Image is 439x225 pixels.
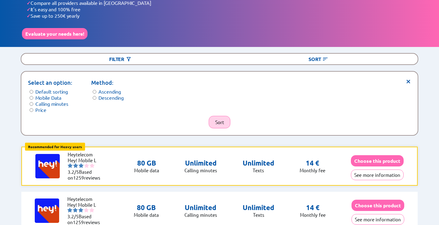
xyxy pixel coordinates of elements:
p: 80 GB [134,203,159,212]
li: Hey! Mobile L [67,202,104,208]
img: starnr3 [79,163,84,168]
button: See more information [351,170,404,180]
img: Logo of Heytelecom [35,198,59,223]
p: Unlimited [243,159,274,167]
label: Descending [98,95,124,101]
img: starnr5 [89,208,94,212]
img: starnr4 [84,208,89,212]
a: See more information [352,216,404,222]
p: 14 € [306,159,319,167]
b: Recommended for Heavy users [28,144,82,149]
label: Calling minutes [35,101,68,107]
img: Button open the sorting menu [322,56,328,62]
li: Save up to 250€ yearly [27,12,417,19]
a: See more information [351,172,404,178]
p: Select an option: [28,78,72,87]
img: Button open the filtering menu [126,56,132,62]
p: 80 GB [134,159,159,167]
a: Choose this product [352,202,404,208]
img: starnr3 [78,208,83,212]
p: Monthly fee [300,212,326,218]
button: Choose this product [352,200,404,211]
button: Sort [209,116,230,128]
span: × [406,78,411,83]
p: Method: [91,78,124,87]
label: Default sorting [35,88,68,95]
span: 3.2/5 [68,169,79,175]
p: Texts [243,212,274,218]
span: 1259 [73,219,84,225]
span: 1259 [73,175,84,180]
img: starnr4 [84,163,89,168]
span: ✓ [27,12,30,19]
p: Unlimited [184,159,217,167]
label: Ascending [98,88,121,95]
li: Heytelecom [68,152,104,157]
p: Unlimited [243,203,274,212]
div: Sort [220,54,418,64]
label: Price [35,107,46,113]
span: 3.2/5 [67,213,79,219]
img: starnr2 [73,163,78,168]
p: Mobile data [134,167,159,173]
img: Logo of Heytelecom [35,154,60,178]
li: It's easy and 100% free [27,6,417,12]
button: See more information [352,214,404,225]
li: Heytelecom [67,196,104,202]
div: Filter [21,54,220,64]
p: Calling minutes [184,167,217,173]
img: starnr1 [68,163,73,168]
li: Based on reviews [68,169,104,180]
p: Monthly fee [300,167,325,173]
span: ✓ [27,6,30,12]
img: starnr2 [73,208,78,212]
img: starnr1 [67,208,72,212]
p: Unlimited [184,203,217,212]
p: Mobile data [134,212,159,218]
li: Based on reviews [67,213,104,225]
li: Hey! Mobile L [68,157,104,163]
button: Evaluate your needs here! [22,28,87,39]
p: Texts [243,167,274,173]
p: Calling minutes [184,212,217,218]
a: Choose this product [351,158,404,164]
p: 14 € [306,203,319,212]
label: Mobile Data [35,95,61,101]
img: starnr5 [90,163,95,168]
button: Choose this product [351,155,404,166]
